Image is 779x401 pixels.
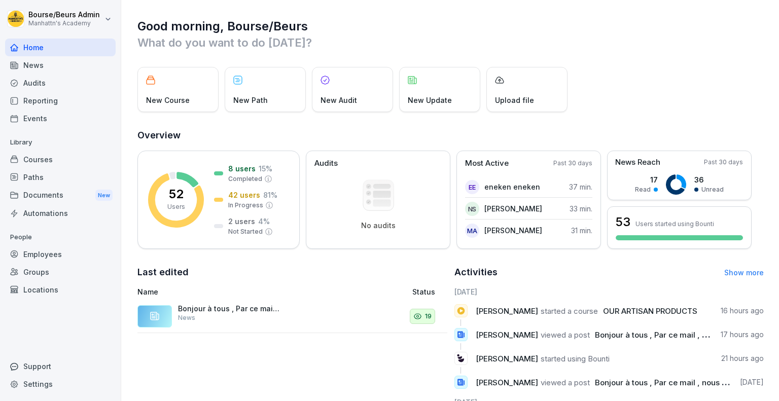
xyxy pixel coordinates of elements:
a: Audits [5,74,116,92]
div: MA [465,224,479,238]
p: Name [137,286,328,297]
span: started a course [541,306,598,316]
a: Reporting [5,92,116,110]
p: 8 users [228,163,256,174]
h2: Overview [137,128,764,142]
a: Show more [724,268,764,277]
p: New Path [233,95,268,105]
div: Support [5,357,116,375]
p: 17 [635,174,658,185]
p: 4 % [258,216,270,227]
span: [PERSON_NAME] [476,306,538,316]
p: Library [5,134,116,151]
a: Employees [5,245,116,263]
p: 21 hours ago [721,353,764,363]
a: Courses [5,151,116,168]
p: 36 [694,174,724,185]
div: New [95,190,113,201]
p: [PERSON_NAME] [484,225,542,236]
p: Manhattn's Academy [28,20,100,27]
p: 17 hours ago [721,330,764,340]
span: viewed a post [541,330,590,340]
span: [PERSON_NAME] [476,354,538,363]
p: Read [635,185,651,194]
a: Locations [5,281,116,299]
p: 37 min. [569,181,592,192]
p: [DATE] [740,377,764,387]
p: [PERSON_NAME] [484,203,542,214]
h2: Last edited [137,265,447,279]
a: Settings [5,375,116,393]
p: No audits [361,221,396,230]
p: 2 users [228,216,255,227]
p: Audits [314,158,338,169]
a: Home [5,39,116,56]
p: Completed [228,174,262,184]
span: [PERSON_NAME] [476,330,538,340]
h1: Good morning, Bourse/Beurs [137,18,764,34]
p: Unread [701,185,724,194]
p: Bonjour à tous , Par ce mail , nous vous notifions que les modules de formation ont été mis à jou... [178,304,279,313]
h2: Activities [454,265,498,279]
p: 19 [425,311,432,321]
a: News [5,56,116,74]
div: ee [465,180,479,194]
p: Users [167,202,185,211]
p: Users started using Bounti [635,220,714,228]
p: Status [412,286,435,297]
p: 42 users [228,190,260,200]
p: People [5,229,116,245]
p: What do you want to do [DATE]? [137,34,764,51]
p: New Audit [321,95,357,105]
span: [PERSON_NAME] [476,378,538,387]
span: OUR ARTISAN PRODUCTS [603,306,697,316]
p: News Reach [615,157,660,168]
p: 15 % [259,163,272,174]
p: Past 30 days [704,158,743,167]
p: New Course [146,95,190,105]
div: Documents [5,186,116,205]
h3: 53 [616,213,630,231]
p: Past 30 days [553,159,592,168]
span: viewed a post [541,378,590,387]
p: Bourse/Beurs Admin [28,11,100,19]
p: Not Started [228,227,263,236]
p: eneken eneken [484,181,540,192]
p: 52 [169,188,184,200]
p: In Progress [228,201,263,210]
a: Events [5,110,116,127]
a: Paths [5,168,116,186]
p: New Update [408,95,452,105]
p: Upload file [495,95,534,105]
p: 33 min. [570,203,592,214]
p: 31 min. [571,225,592,236]
p: Most Active [465,158,509,169]
a: DocumentsNew [5,186,116,205]
p: 16 hours ago [721,306,764,316]
h6: [DATE] [454,286,764,297]
a: Groups [5,263,116,281]
span: started using Bounti [541,354,610,363]
a: Bonjour à tous , Par ce mail , nous vous notifions que les modules de formation ont été mis à jou... [137,300,447,333]
p: 81 % [263,190,277,200]
div: NS [465,202,479,216]
a: Automations [5,204,116,222]
p: News [178,313,195,322]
